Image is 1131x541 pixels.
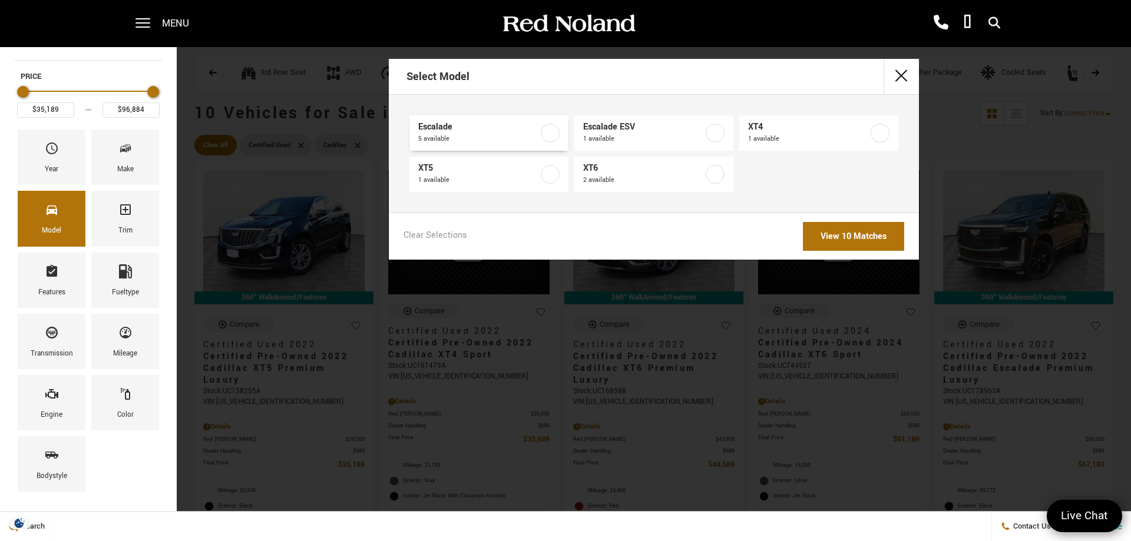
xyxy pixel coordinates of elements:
a: Clear Selections [404,230,467,244]
span: XT6 [583,162,703,174]
div: MileageMileage [91,314,159,369]
button: close [884,59,919,94]
div: Transmission [31,347,73,360]
div: Maximum Price [147,86,159,98]
span: Transmission [45,323,59,347]
span: Make [118,138,133,163]
div: MakeMake [91,130,159,185]
div: TransmissionTransmission [18,314,85,369]
span: Model [45,200,59,224]
div: ModelModel [18,191,85,246]
span: 5 available [418,133,538,145]
div: Model [42,224,61,237]
span: 2 available [583,174,703,186]
div: Minimum Price [17,86,29,98]
h2: Select Model [406,60,469,93]
div: TrimTrim [91,191,159,246]
input: Maximum [102,102,160,118]
span: Engine [45,384,59,409]
div: Mileage [113,347,137,360]
span: Color [118,384,133,409]
img: Red Noland Auto Group [501,14,636,34]
span: Bodystyle [45,445,59,470]
div: Price [17,82,160,118]
span: Features [45,261,59,286]
div: Make [117,163,134,176]
div: Features [38,286,65,299]
a: Escalade ESV1 available [574,115,733,151]
span: 1 available [748,133,868,145]
div: Color [117,409,134,421]
a: XT41 available [739,115,898,151]
a: View 10 Matches [803,222,904,251]
input: Minimum [17,102,74,118]
section: Click to Open Cookie Consent Modal [6,517,33,529]
div: FueltypeFueltype [91,253,159,308]
div: Bodystyle [37,470,67,483]
div: Year [45,163,58,176]
a: Live Chat [1047,500,1122,532]
div: Trim [118,224,133,237]
span: Contact Us [1010,521,1051,532]
img: Opt-Out Icon [6,517,33,529]
span: XT4 [748,121,868,133]
a: XT62 available [574,157,733,192]
a: Escalade5 available [409,115,568,151]
div: Engine [41,409,62,421]
span: Mileage [118,323,133,347]
span: Escalade [418,121,538,133]
div: FeaturesFeatures [18,253,85,308]
span: Trim [118,200,133,224]
span: Escalade ESV [583,121,703,133]
span: 1 available [583,133,703,145]
span: 1 available [418,174,538,186]
span: Year [45,138,59,163]
div: BodystyleBodystyle [18,436,85,492]
div: EngineEngine [18,375,85,430]
div: YearYear [18,130,85,185]
h5: Price [21,71,156,82]
a: XT51 available [409,157,568,192]
span: Fueltype [118,261,133,286]
div: Fueltype [112,286,139,299]
span: XT5 [418,162,538,174]
span: Live Chat [1055,508,1114,524]
div: ColorColor [91,375,159,430]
